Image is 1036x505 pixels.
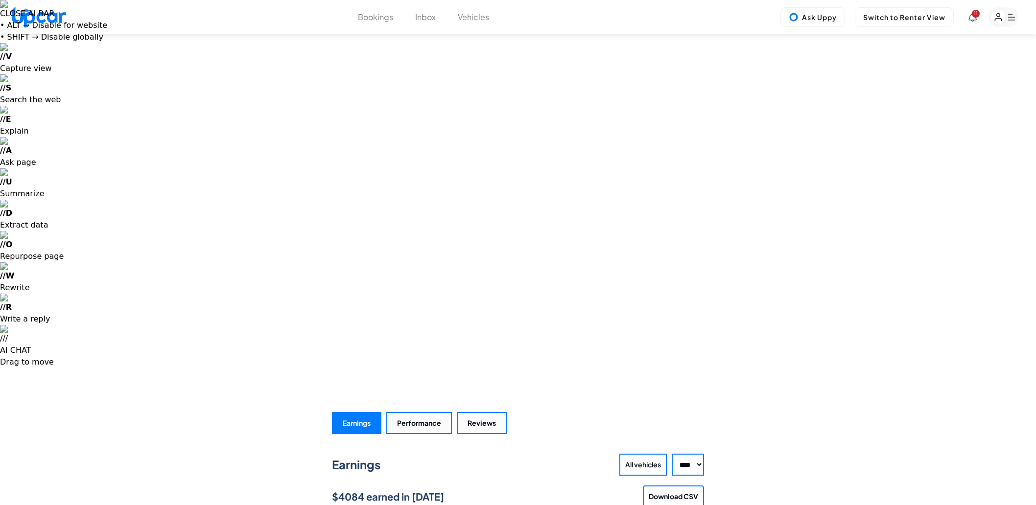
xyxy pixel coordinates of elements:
button: All vehicles [619,454,667,476]
button: Reviews [457,412,507,434]
button: Performance [386,412,452,434]
strong: $4084 earned in [DATE] [332,490,444,503]
button: Earnings [332,412,381,434]
strong: Earnings [332,457,380,472]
